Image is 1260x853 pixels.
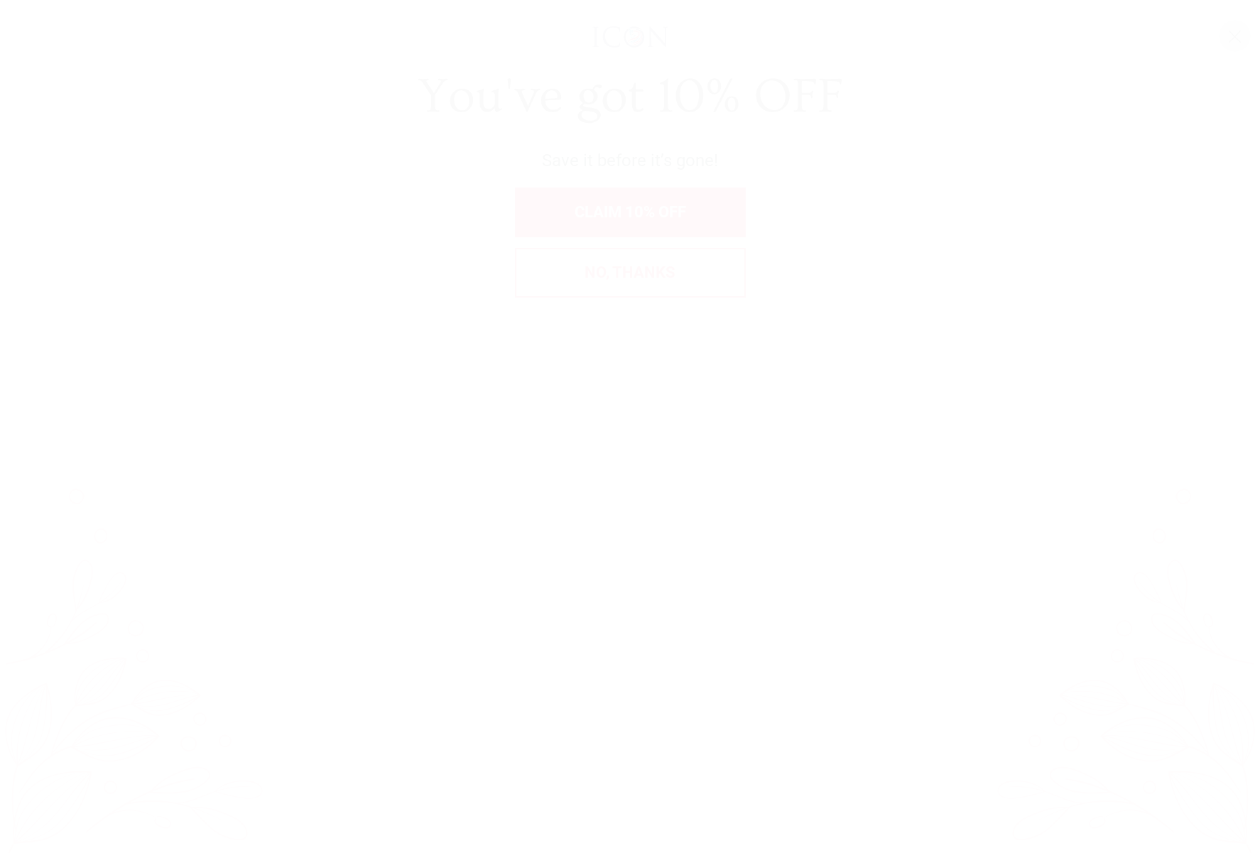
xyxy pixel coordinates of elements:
span: Save it before it’s gone! [542,151,718,170]
img: iconwallstickersl_1754656298800.png [590,25,670,49]
span: No, thanks [585,263,675,281]
span: CLAIM 10% OFF [575,203,686,221]
span: X [1227,26,1242,47]
span: You've got 10% OFF [418,69,843,124]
